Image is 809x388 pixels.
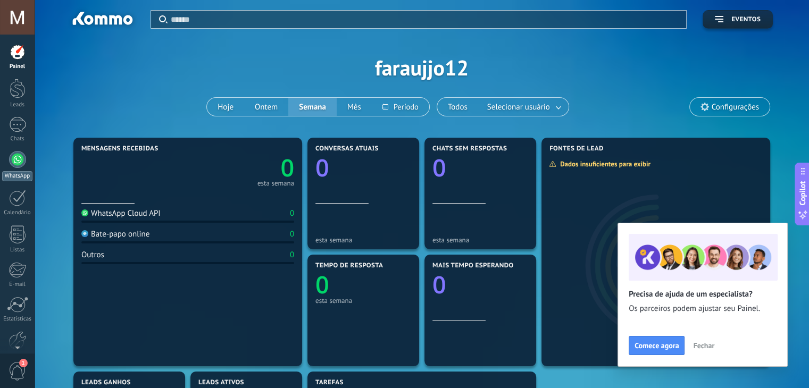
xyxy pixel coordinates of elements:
[549,145,604,153] span: Fontes de lead
[2,102,33,108] div: Leads
[81,208,161,218] div: WhatsApp Cloud API
[731,16,761,23] span: Eventos
[437,98,478,116] button: Todos
[315,151,329,184] text: 0
[81,145,158,153] span: Mensagens recebidas
[432,151,446,184] text: 0
[280,151,294,184] text: 0
[315,262,383,269] span: Tempo de resposta
[693,342,714,349] span: Fechar
[432,145,507,153] span: Chats sem respostas
[290,250,294,260] div: 0
[2,63,33,70] div: Painel
[797,181,808,206] span: Copilot
[19,359,28,367] span: 1
[81,230,88,237] img: Bate-papo online
[315,145,379,153] span: Conversas atuais
[432,268,446,301] text: 0
[372,98,429,116] button: Período
[315,297,411,305] div: esta semana
[2,209,33,216] div: Calendário
[81,209,88,216] img: WhatsApp Cloud API
[81,379,131,386] span: Leads ganhos
[2,281,33,288] div: E-mail
[2,316,33,323] div: Estatísticas
[629,289,777,299] h2: Precisa de ajuda de um especialista?
[290,208,294,218] div: 0
[635,342,679,349] span: Comece agora
[703,10,773,29] button: Eventos
[288,98,337,116] button: Semana
[81,250,104,260] div: Outros
[2,247,33,254] div: Listas
[432,262,514,269] span: Mais tempo esperando
[315,379,344,386] span: Tarefas
[207,98,244,116] button: Hoje
[188,151,294,184] a: 0
[315,268,329,301] text: 0
[432,236,528,244] div: esta semana
[244,98,288,116] button: Ontem
[712,103,759,112] span: Configurações
[315,236,411,244] div: esta semana
[2,171,32,181] div: WhatsApp
[290,229,294,239] div: 0
[257,181,294,186] div: esta semana
[688,338,719,353] button: Fechar
[478,98,569,116] button: Selecionar usuário
[337,98,372,116] button: Mês
[485,100,552,114] span: Selecionar usuário
[629,336,685,355] button: Comece agora
[549,159,658,168] div: Dados insuficientes para exibir
[81,229,149,239] div: Bate-papo online
[2,136,33,142] div: Chats
[198,379,244,386] span: Leads ativos
[629,303,777,314] span: Os parceiros podem ajustar seu Painel.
